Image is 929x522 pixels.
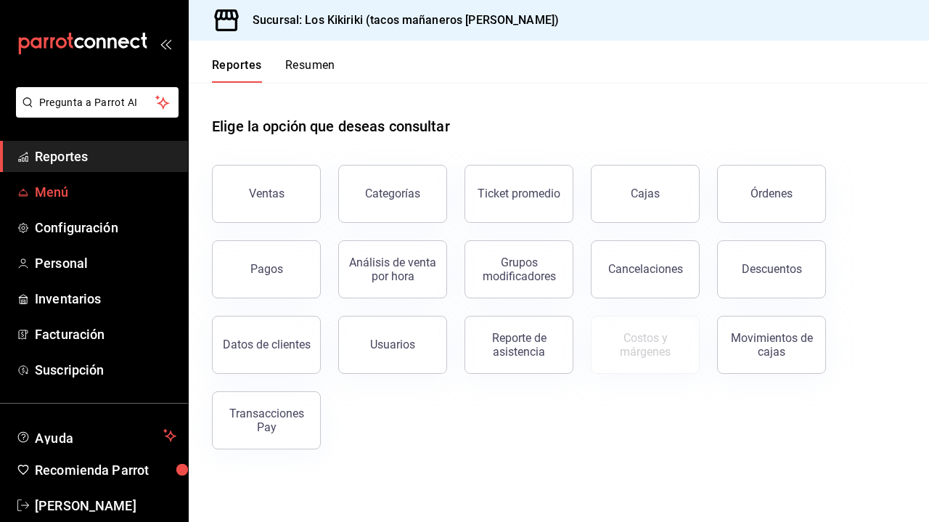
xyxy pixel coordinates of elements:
[464,240,573,298] button: Grupos modificadores
[742,262,802,276] div: Descuentos
[160,38,171,49] button: open_drawer_menu
[35,218,176,237] span: Configuración
[221,407,311,434] div: Transacciones Pay
[39,95,156,110] span: Pregunta a Parrot AI
[478,187,560,200] div: Ticket promedio
[365,187,420,200] div: Categorías
[591,316,700,374] button: Contrata inventarios para ver este reporte
[35,325,176,344] span: Facturación
[249,187,285,200] div: Ventas
[212,316,321,374] button: Datos de clientes
[348,256,438,283] div: Análisis de venta por hora
[370,338,415,351] div: Usuarios
[631,185,660,203] div: Cajas
[212,391,321,449] button: Transacciones Pay
[35,460,176,480] span: Recomienda Parrot
[35,360,176,380] span: Suscripción
[338,316,447,374] button: Usuarios
[727,331,817,359] div: Movimientos de cajas
[250,262,283,276] div: Pagos
[591,165,700,223] a: Cajas
[608,262,683,276] div: Cancelaciones
[35,427,157,444] span: Ayuda
[474,256,564,283] div: Grupos modificadores
[241,12,559,29] h3: Sucursal: Los Kikiriki (tacos mañaneros [PERSON_NAME])
[35,496,176,515] span: [PERSON_NAME]
[285,58,335,83] button: Resumen
[212,165,321,223] button: Ventas
[212,240,321,298] button: Pagos
[338,240,447,298] button: Análisis de venta por hora
[10,105,179,121] a: Pregunta a Parrot AI
[464,316,573,374] button: Reporte de asistencia
[16,87,179,118] button: Pregunta a Parrot AI
[717,240,826,298] button: Descuentos
[212,115,450,137] h1: Elige la opción que deseas consultar
[223,338,311,351] div: Datos de clientes
[35,253,176,273] span: Personal
[717,165,826,223] button: Órdenes
[35,182,176,202] span: Menú
[212,58,262,83] button: Reportes
[717,316,826,374] button: Movimientos de cajas
[591,240,700,298] button: Cancelaciones
[35,289,176,309] span: Inventarios
[35,147,176,166] span: Reportes
[464,165,573,223] button: Ticket promedio
[750,187,793,200] div: Órdenes
[338,165,447,223] button: Categorías
[474,331,564,359] div: Reporte de asistencia
[600,331,690,359] div: Costos y márgenes
[212,58,335,83] div: navigation tabs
